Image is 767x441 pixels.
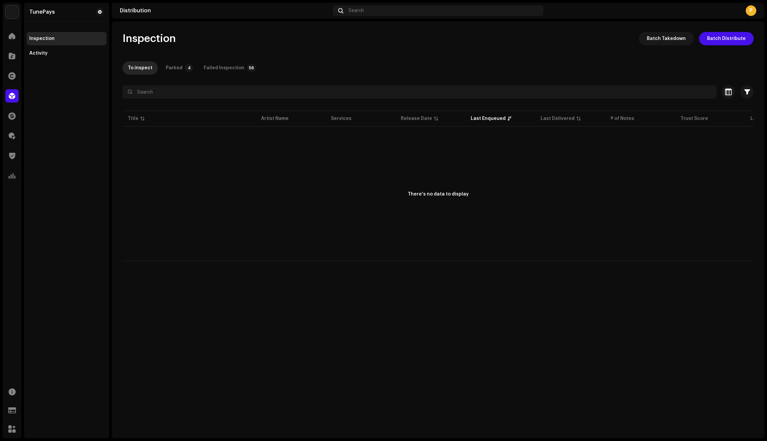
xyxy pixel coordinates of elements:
span: Batch Takedown [647,32,686,45]
span: Batch Distribute [707,32,746,45]
div: Inspection [29,36,55,41]
button: Batch Takedown [639,32,694,45]
p-badge: 4 [185,64,193,72]
div: Activity [29,51,48,56]
div: To inspect [128,61,152,75]
button: Batch Distribute [699,32,754,45]
div: Parked [166,61,182,75]
re-m-nav-item: Activity [27,47,107,60]
div: There's no data to display [408,191,469,198]
span: Inspection [123,32,176,45]
re-m-nav-item: Inspection [27,32,107,45]
div: Distribution [120,8,330,13]
span: Search [349,8,364,13]
div: P [746,5,756,16]
div: TunePays [29,9,55,15]
p-badge: 56 [247,64,256,72]
div: Failed Inspection [204,61,244,75]
input: Search [123,85,716,99]
img: 6dfc84ee-69e5-4cae-a1fb-b2a148a81d2f [5,5,19,19]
